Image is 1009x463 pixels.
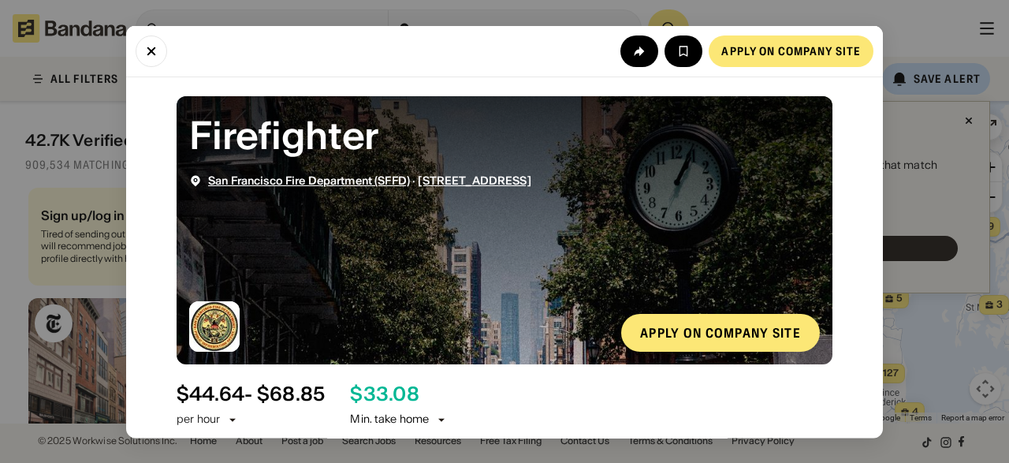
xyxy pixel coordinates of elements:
div: Apply on company site [640,326,801,338]
a: [STREET_ADDRESS] [418,173,531,187]
div: Min. take home [350,412,448,428]
div: Firefighter [189,108,820,161]
img: San Francisco Fire Department (SFFD) logo [189,301,240,351]
div: Apply on company site [721,45,861,56]
div: $ 33.08 [350,383,419,405]
button: Close [136,35,167,66]
a: San Francisco Fire Department (SFFD) [208,173,410,187]
div: per hour [177,412,220,428]
div: $ 44.64 - $68.85 [177,383,325,405]
div: · [208,174,531,187]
